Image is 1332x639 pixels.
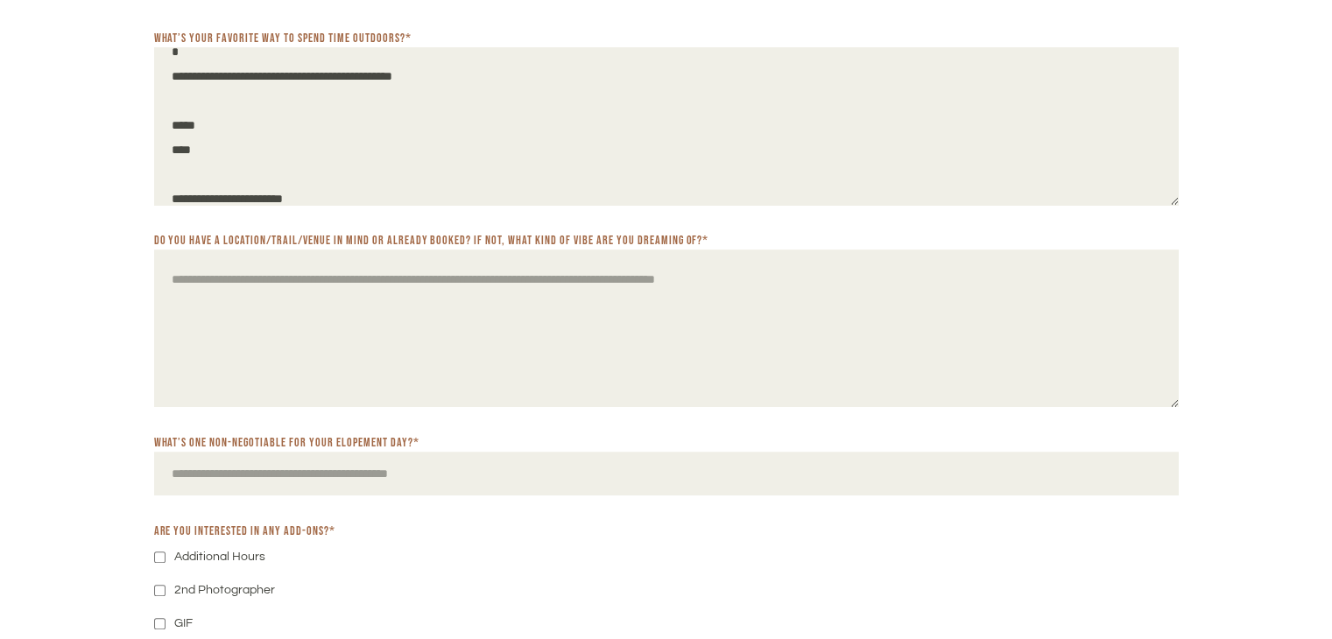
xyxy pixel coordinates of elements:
[174,611,193,635] label: GIF
[174,544,265,569] label: Additional Hours
[174,578,275,602] label: 2nd Photographer
[154,233,709,249] label: Do you have a location/trail/venue in mind or already booked? If not, what kind of vibe are you d...
[154,31,412,46] label: What’s your favorite way to spend time outdoors?
[154,523,335,539] label: Are you interested in any add-ons?
[154,435,419,451] label: What’s one non-negotiable for your elopement day?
